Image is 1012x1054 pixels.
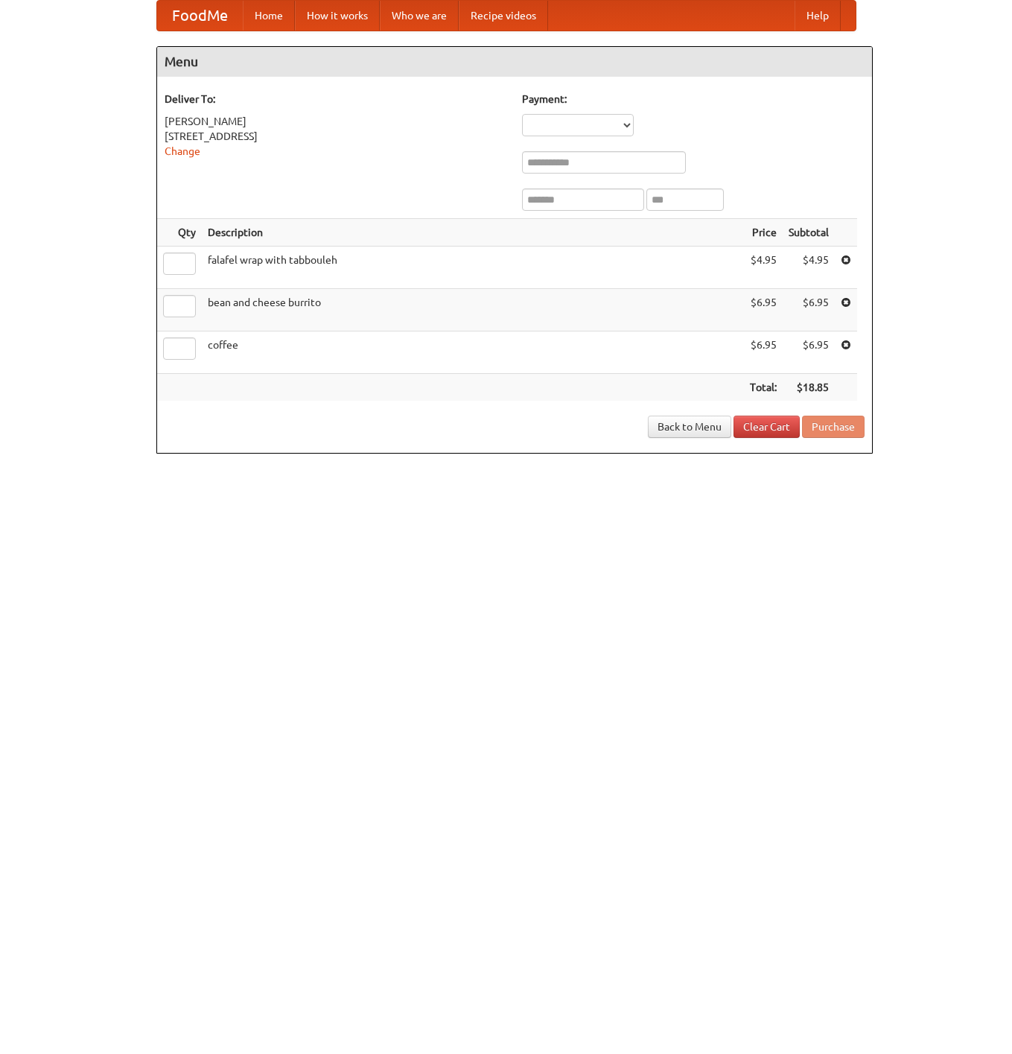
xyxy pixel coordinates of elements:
[295,1,380,31] a: How it works
[783,247,835,289] td: $4.95
[733,416,800,438] a: Clear Cart
[744,219,783,247] th: Price
[783,374,835,401] th: $18.85
[459,1,548,31] a: Recipe videos
[783,219,835,247] th: Subtotal
[744,331,783,374] td: $6.95
[157,219,202,247] th: Qty
[380,1,459,31] a: Who we are
[243,1,295,31] a: Home
[165,92,507,107] h5: Deliver To:
[744,247,783,289] td: $4.95
[157,1,243,31] a: FoodMe
[202,219,744,247] th: Description
[157,47,872,77] h4: Menu
[783,331,835,374] td: $6.95
[744,289,783,331] td: $6.95
[202,331,744,374] td: coffee
[165,145,200,157] a: Change
[202,247,744,289] td: falafel wrap with tabbouleh
[522,92,865,107] h5: Payment:
[744,374,783,401] th: Total:
[202,289,744,331] td: bean and cheese burrito
[165,114,507,129] div: [PERSON_NAME]
[165,129,507,144] div: [STREET_ADDRESS]
[802,416,865,438] button: Purchase
[795,1,841,31] a: Help
[783,289,835,331] td: $6.95
[648,416,731,438] a: Back to Menu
